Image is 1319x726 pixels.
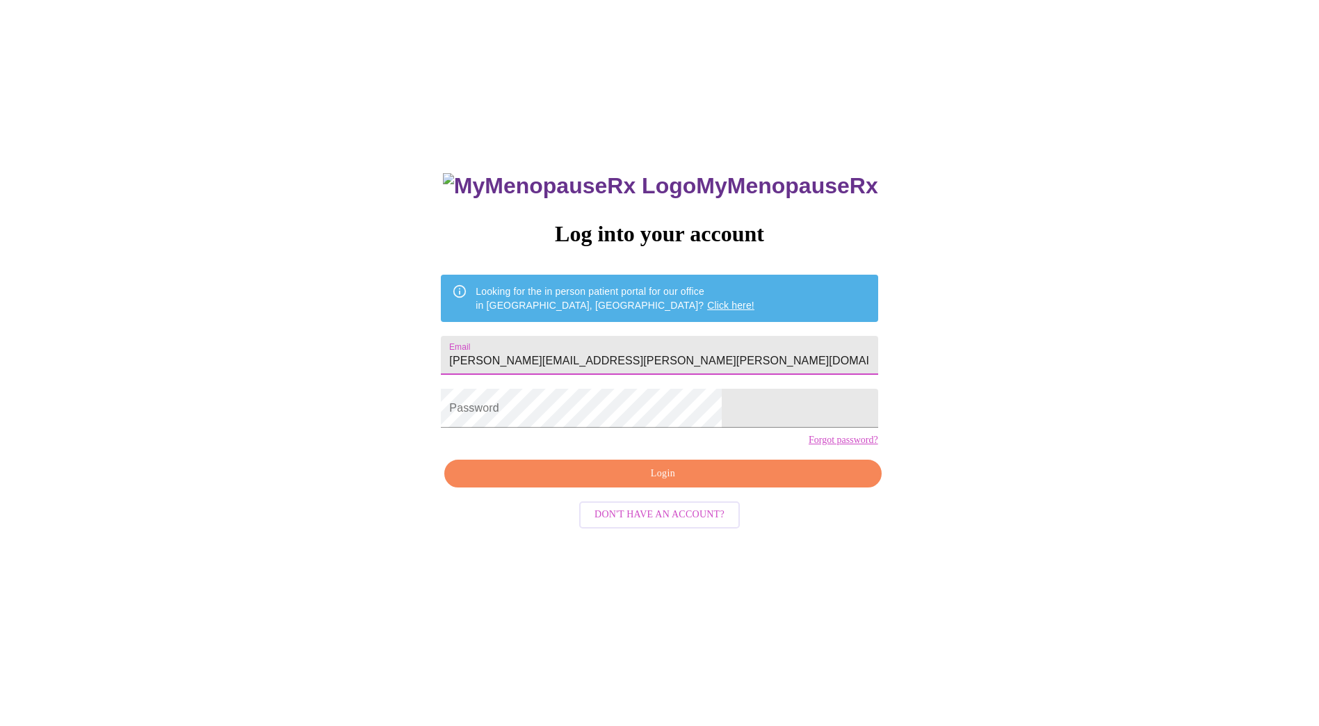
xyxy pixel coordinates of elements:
[594,506,725,524] span: Don't have an account?
[443,173,696,199] img: MyMenopauseRx Logo
[576,508,743,519] a: Don't have an account?
[476,279,754,318] div: Looking for the in person patient portal for our office in [GEOGRAPHIC_DATA], [GEOGRAPHIC_DATA]?
[444,460,881,488] button: Login
[809,435,878,446] a: Forgot password?
[443,173,878,199] h3: MyMenopauseRx
[579,501,740,529] button: Don't have an account?
[441,221,877,247] h3: Log into your account
[707,300,754,311] a: Click here!
[460,465,865,483] span: Login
